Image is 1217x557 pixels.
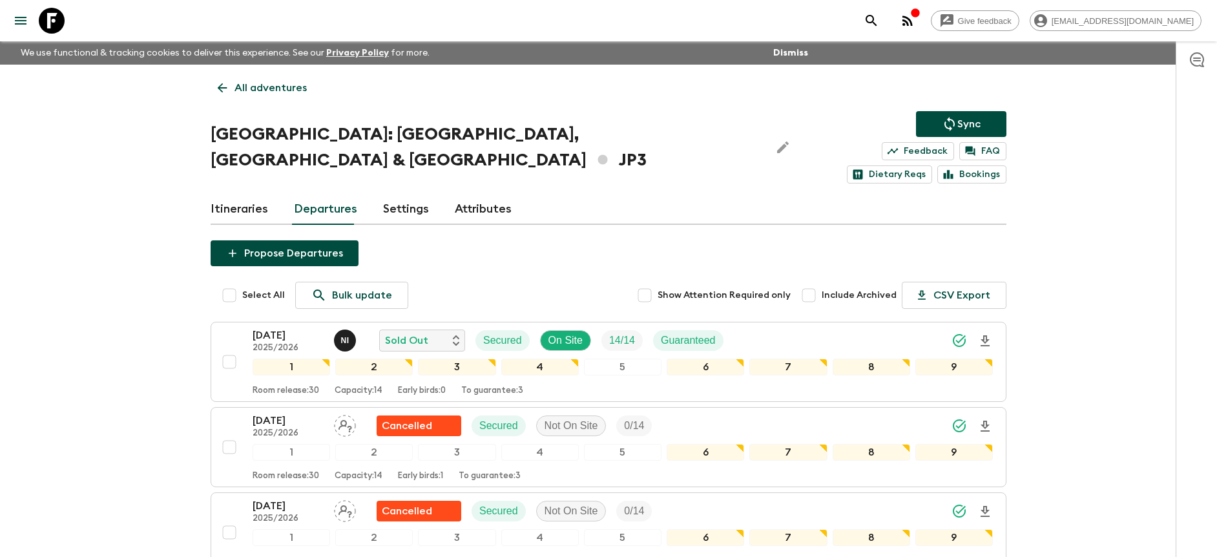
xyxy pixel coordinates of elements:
div: 1 [253,529,330,546]
button: Propose Departures [211,240,359,266]
div: 8 [833,529,910,546]
div: 1 [253,359,330,375]
a: Dietary Reqs [847,165,932,184]
span: Naoya Ishida [334,333,359,344]
div: 5 [584,359,661,375]
div: 8 [833,444,910,461]
p: [DATE] [253,498,324,514]
p: Not On Site [545,503,598,519]
button: Edit Adventure Title [770,121,796,173]
p: Cancelled [382,418,432,434]
span: Give feedback [951,16,1019,26]
svg: Download Onboarding [977,419,993,434]
span: Assign pack leader [334,504,356,514]
div: 9 [915,529,993,546]
div: 2 [335,359,413,375]
p: Bulk update [332,288,392,303]
div: On Site [540,330,591,351]
p: 0 / 14 [624,503,644,519]
a: Settings [383,194,429,225]
p: 2025/2026 [253,343,324,353]
p: Sold Out [385,333,428,348]
div: 8 [833,359,910,375]
span: Assign pack leader [334,419,356,429]
div: Secured [472,501,526,521]
p: All adventures [234,80,307,96]
a: FAQ [959,142,1006,160]
span: Include Archived [822,289,897,302]
a: Bulk update [295,282,408,309]
button: [DATE]2025/2026Naoya IshidaSold OutSecuredOn SiteTrip FillGuaranteed123456789Room release:30Capac... [211,322,1006,402]
div: 5 [584,444,661,461]
svg: Synced Successfully [952,333,967,348]
div: Flash Pack cancellation [377,501,461,521]
a: Departures [294,194,357,225]
p: N I [340,335,349,346]
p: Secured [479,503,518,519]
p: 2025/2026 [253,428,324,439]
div: 3 [418,359,495,375]
div: Not On Site [536,501,607,521]
p: [DATE] [253,413,324,428]
p: Early birds: 1 [398,471,443,481]
button: [DATE]2025/2026Assign pack leaderFlash Pack cancellationSecuredNot On SiteTrip Fill123456789Room ... [211,407,1006,487]
p: We use functional & tracking cookies to deliver this experience. See our for more. [16,41,435,65]
div: 3 [418,529,495,546]
p: [DATE] [253,328,324,343]
div: 4 [501,529,579,546]
div: 3 [418,444,495,461]
button: Dismiss [770,44,811,62]
span: Show Attention Required only [658,289,791,302]
a: Itineraries [211,194,268,225]
p: Not On Site [545,418,598,434]
p: Room release: 30 [253,386,319,396]
div: 9 [915,359,993,375]
p: To guarantee: 3 [459,471,521,481]
button: NI [334,330,359,352]
div: 2 [335,529,413,546]
a: Give feedback [931,10,1019,31]
div: Secured [472,415,526,436]
p: Capacity: 14 [335,386,382,396]
div: Not On Site [536,415,607,436]
div: 6 [667,444,744,461]
div: Trip Fill [601,330,643,351]
div: 2 [335,444,413,461]
p: Guaranteed [661,333,716,348]
p: Early birds: 0 [398,386,446,396]
p: On Site [548,333,583,348]
span: [EMAIL_ADDRESS][DOMAIN_NAME] [1045,16,1201,26]
svg: Synced Successfully [952,418,967,434]
p: 0 / 14 [624,418,644,434]
a: Privacy Policy [326,48,389,58]
button: CSV Export [902,282,1006,309]
svg: Download Onboarding [977,333,993,349]
div: 4 [501,359,579,375]
h1: [GEOGRAPHIC_DATA]: [GEOGRAPHIC_DATA], [GEOGRAPHIC_DATA] & [GEOGRAPHIC_DATA] JP3 [211,121,760,173]
button: Sync adventure departures to the booking engine [916,111,1006,137]
div: 5 [584,529,661,546]
div: 6 [667,359,744,375]
div: 7 [749,359,827,375]
div: 1 [253,444,330,461]
a: Attributes [455,194,512,225]
div: Secured [475,330,530,351]
p: To guarantee: 3 [461,386,523,396]
div: 6 [667,529,744,546]
p: Secured [483,333,522,348]
p: Secured [479,418,518,434]
span: Select All [242,289,285,302]
p: Cancelled [382,503,432,519]
div: 7 [749,529,827,546]
div: Trip Fill [616,501,652,521]
a: Bookings [937,165,1006,184]
p: 14 / 14 [609,333,635,348]
p: Sync [957,116,981,132]
p: 2025/2026 [253,514,324,524]
svg: Synced Successfully [952,503,967,519]
div: Trip Fill [616,415,652,436]
svg: Download Onboarding [977,504,993,520]
a: All adventures [211,75,314,101]
p: Room release: 30 [253,471,319,481]
div: 4 [501,444,579,461]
